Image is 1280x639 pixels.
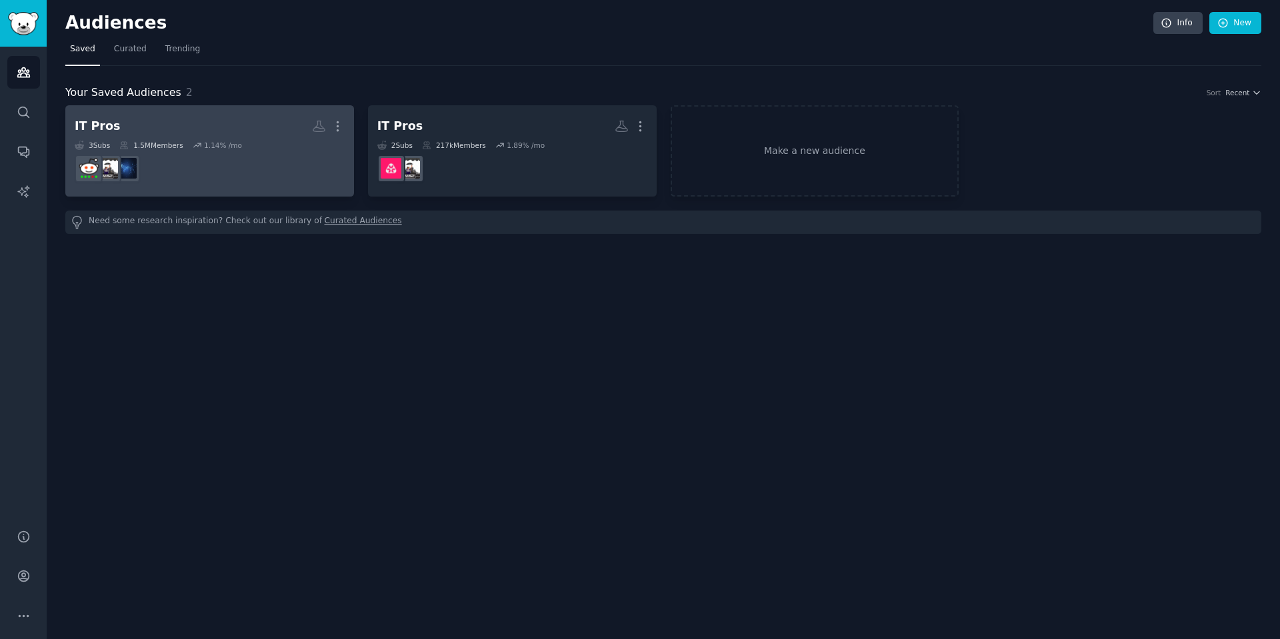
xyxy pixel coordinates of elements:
div: 2 Sub s [377,141,413,150]
a: New [1209,12,1261,35]
a: Saved [65,39,100,66]
a: Curated [109,39,151,66]
div: IT Pros [75,118,120,135]
img: atera [381,158,401,179]
div: 1.5M Members [119,141,183,150]
span: Trending [165,43,200,55]
div: 1.14 % /mo [204,141,242,150]
div: 3 Sub s [75,141,110,150]
a: Trending [161,39,205,66]
a: Make a new audience [671,105,959,197]
a: IT Pros3Subs1.5MMembers1.14% /moitmspsysadmin [65,105,354,197]
div: Need some research inspiration? Check out our library of [65,211,1261,234]
img: it [116,158,137,179]
img: msp [97,158,118,179]
span: 2 [186,86,193,99]
img: sysadmin [79,158,99,179]
img: msp [399,158,420,179]
span: Curated [114,43,147,55]
div: IT Pros [377,118,423,135]
span: Saved [70,43,95,55]
h2: Audiences [65,13,1153,34]
div: 1.89 % /mo [507,141,545,150]
img: GummySearch logo [8,12,39,35]
span: Your Saved Audiences [65,85,181,101]
a: IT Pros2Subs217kMembers1.89% /momspatera [368,105,657,197]
span: Recent [1225,88,1249,97]
a: Curated Audiences [325,215,402,229]
a: Info [1153,12,1203,35]
div: Sort [1207,88,1221,97]
div: 217k Members [422,141,486,150]
button: Recent [1225,88,1261,97]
